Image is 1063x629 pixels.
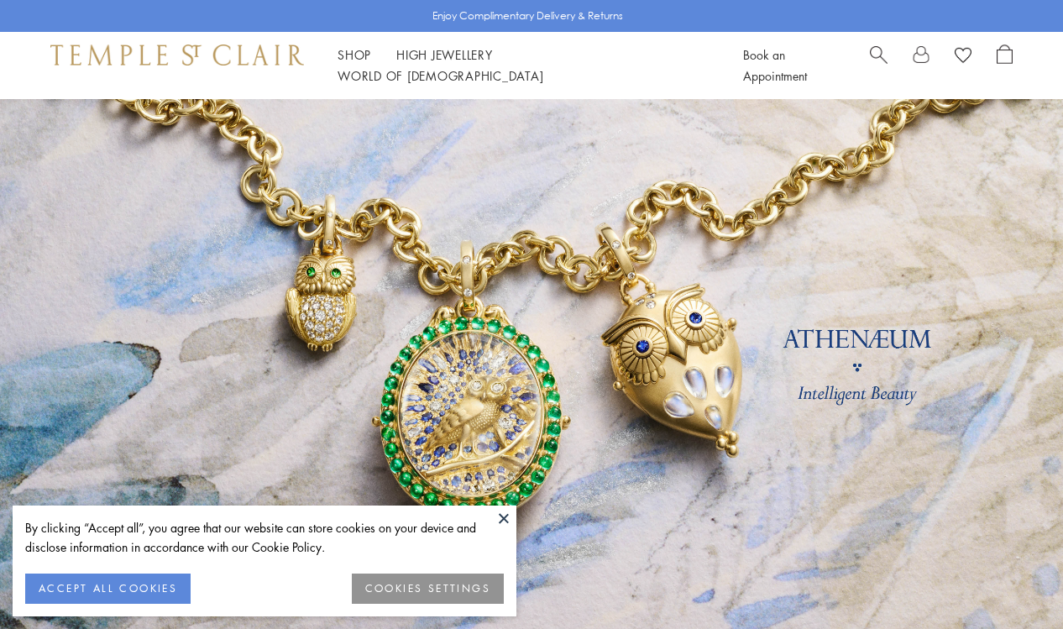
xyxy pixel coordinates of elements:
a: Search [870,45,888,86]
button: ACCEPT ALL COOKIES [25,574,191,604]
div: By clicking “Accept all”, you agree that our website can store cookies on your device and disclos... [25,518,504,557]
nav: Main navigation [338,45,705,86]
a: High JewelleryHigh Jewellery [396,46,493,63]
p: Enjoy Complimentary Delivery & Returns [432,8,623,24]
a: ShopShop [338,46,371,63]
iframe: Gorgias live chat messenger [979,550,1046,612]
a: World of [DEMOGRAPHIC_DATA]World of [DEMOGRAPHIC_DATA] [338,67,543,84]
img: Temple St. Clair [50,45,304,65]
a: Book an Appointment [743,46,807,84]
a: View Wishlist [955,45,971,70]
a: Open Shopping Bag [997,45,1013,86]
button: COOKIES SETTINGS [352,574,504,604]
